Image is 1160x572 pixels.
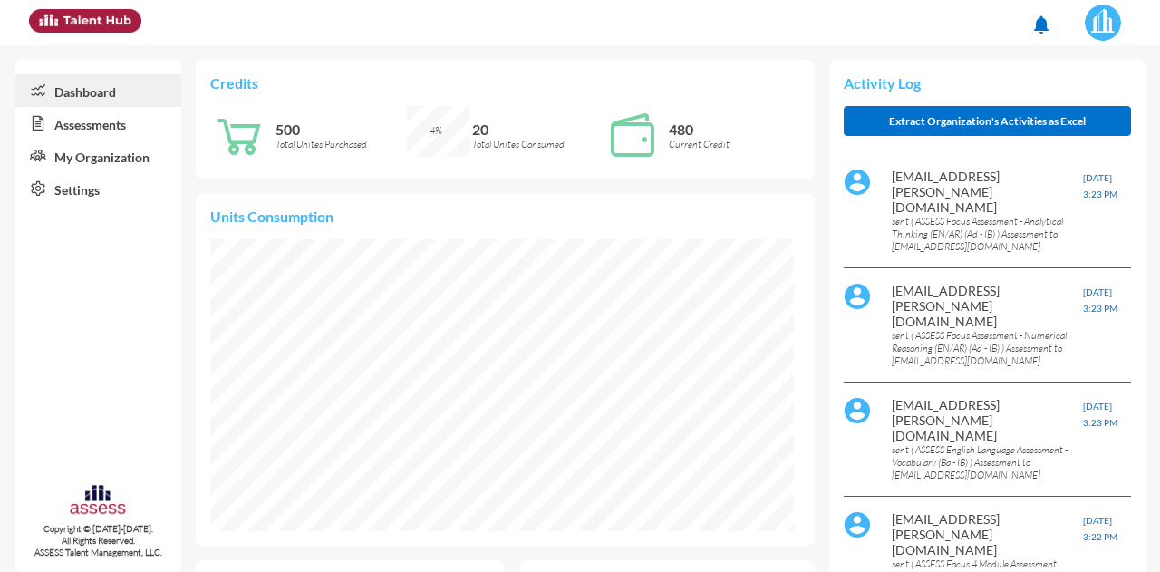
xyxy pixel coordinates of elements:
p: Units Consumption [210,208,800,225]
p: Total Unites Purchased [275,138,407,150]
img: default%20profile%20image.svg [844,397,871,424]
p: sent ( ASSESS Focus Assessment - Numerical Reasoning (EN/AR) (Ad - IB) ) Assessment to [EMAIL_ADD... [892,329,1084,367]
span: [DATE] 3:23 PM [1083,401,1117,428]
p: Credits [210,74,800,92]
span: [DATE] 3:23 PM [1083,286,1117,314]
img: default%20profile%20image.svg [844,169,871,196]
p: sent ( ASSESS English Language Assessment - Vocabulary (Ba - IB) ) Assessment to [EMAIL_ADDRESS][... [892,443,1084,481]
p: sent ( ASSESS Focus Assessment - Analytical Thinking (EN/AR) (Ad - IB) ) Assessment to [EMAIL_ADD... [892,215,1084,253]
img: default%20profile%20image.svg [844,511,871,538]
p: [EMAIL_ADDRESS][PERSON_NAME][DOMAIN_NAME] [892,511,1084,557]
p: Activity Log [844,74,1131,92]
p: 480 [669,121,800,138]
p: Copyright © [DATE]-[DATE]. All Rights Reserved. ASSESS Talent Management, LLC. [14,523,181,558]
a: Dashboard [14,74,181,107]
button: Extract Organization's Activities as Excel [844,106,1131,136]
span: [DATE] 3:23 PM [1083,172,1117,199]
p: [EMAIL_ADDRESS][PERSON_NAME][DOMAIN_NAME] [892,397,1084,443]
p: [EMAIL_ADDRESS][PERSON_NAME][DOMAIN_NAME] [892,169,1084,215]
span: [DATE] 3:22 PM [1083,515,1117,542]
a: My Organization [14,140,181,172]
a: Settings [14,172,181,205]
p: Current Credit [669,138,800,150]
a: Assessments [14,107,181,140]
p: 500 [275,121,407,138]
span: 4% [430,124,442,137]
p: [EMAIL_ADDRESS][PERSON_NAME][DOMAIN_NAME] [892,283,1084,329]
img: assesscompany-logo.png [69,483,127,519]
mat-icon: notifications [1030,14,1052,35]
img: default%20profile%20image.svg [844,283,871,310]
p: Total Unites Consumed [472,138,604,150]
p: 20 [472,121,604,138]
